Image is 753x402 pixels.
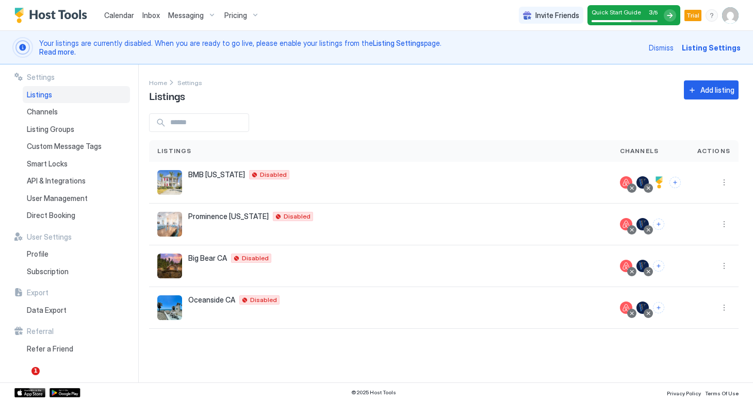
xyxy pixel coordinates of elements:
[718,260,730,272] button: More options
[23,155,130,173] a: Smart Locks
[27,267,69,276] span: Subscription
[149,77,167,88] a: Home
[14,8,92,23] a: Host Tools Logo
[142,11,160,20] span: Inbox
[177,79,202,87] span: Settings
[705,390,739,396] span: Terms Of Use
[157,254,182,278] div: listing image
[157,146,192,156] span: Listings
[27,211,75,220] span: Direct Booking
[27,306,67,315] span: Data Export
[700,85,734,95] div: Add listing
[649,42,674,53] div: Dismiss
[684,80,739,99] button: Add listing
[620,146,659,156] span: Channels
[10,367,35,392] iframe: Intercom live chat
[653,260,664,272] button: Connect channels
[27,232,72,242] span: User Settings
[142,10,160,21] a: Inbox
[188,254,227,263] span: Big Bear CA
[149,79,167,87] span: Home
[667,387,701,398] a: Privacy Policy
[27,288,48,297] span: Export
[157,212,182,237] div: listing image
[157,170,182,195] div: listing image
[188,170,245,179] span: BMB [US_STATE]
[27,327,54,336] span: Referral
[27,142,102,151] span: Custom Message Tags
[27,249,48,259] span: Profile
[188,212,269,221] span: Prominence [US_STATE]
[27,176,86,186] span: API & Integrations
[682,42,741,53] div: Listing Settings
[23,172,130,190] a: API & Integrations
[718,260,730,272] div: menu
[224,11,247,20] span: Pricing
[27,73,55,82] span: Settings
[39,47,76,56] a: Read more.
[50,388,80,397] a: Google Play Store
[27,194,88,203] span: User Management
[23,245,130,263] a: Profile
[23,121,130,138] a: Listing Groups
[23,103,130,121] a: Channels
[23,86,130,104] a: Listings
[104,11,134,20] span: Calendar
[168,11,204,20] span: Messaging
[592,8,641,16] span: Quick Start Guide
[23,263,130,280] a: Subscription
[669,177,681,188] button: Connect channels
[373,39,424,47] a: Listing Settings
[718,301,730,314] div: menu
[697,146,730,156] span: Actions
[706,9,718,22] div: menu
[27,159,68,169] span: Smart Locks
[718,176,730,189] div: menu
[23,301,130,319] a: Data Export
[718,218,730,230] div: menu
[166,114,249,131] input: Input Field
[667,390,701,396] span: Privacy Policy
[27,107,58,116] span: Channels
[27,90,52,99] span: Listings
[104,10,134,21] a: Calendar
[177,77,202,88] div: Breadcrumb
[705,387,739,398] a: Terms Of Use
[188,295,235,305] span: Oceanside CA
[718,176,730,189] button: More options
[23,207,130,224] a: Direct Booking
[23,340,130,358] a: Refer a Friend
[653,219,664,230] button: Connect channels
[27,125,74,134] span: Listing Groups
[722,7,739,24] div: User profile
[27,344,73,354] span: Refer a Friend
[23,190,130,207] a: User Management
[718,218,730,230] button: More options
[14,388,45,397] a: App Store
[653,302,664,313] button: Connect channels
[23,138,130,155] a: Custom Message Tags
[149,77,167,88] div: Breadcrumb
[686,11,699,20] span: Trial
[718,301,730,314] button: More options
[149,88,185,103] span: Listings
[351,389,396,396] span: © 2025 Host Tools
[535,11,579,20] span: Invite Friends
[649,8,653,16] span: 3
[157,295,182,320] div: listing image
[177,77,202,88] a: Settings
[31,367,40,375] span: 1
[653,9,658,16] span: / 5
[39,39,643,57] span: Your listings are currently disabled. When you are ready to go live, please enable your listings ...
